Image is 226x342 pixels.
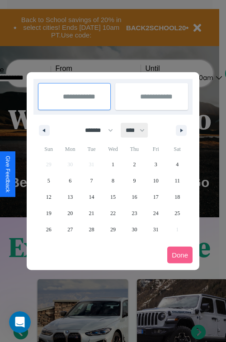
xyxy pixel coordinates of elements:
[81,142,102,156] span: Tue
[153,189,159,205] span: 17
[145,156,166,173] button: 3
[145,189,166,205] button: 17
[167,247,193,263] button: Done
[102,221,123,238] button: 29
[133,173,136,189] span: 9
[102,173,123,189] button: 8
[153,221,159,238] span: 31
[46,221,52,238] span: 26
[112,173,114,189] span: 8
[174,173,180,189] span: 11
[145,205,166,221] button: 24
[132,205,137,221] span: 23
[124,156,145,173] button: 2
[81,189,102,205] button: 14
[102,156,123,173] button: 1
[46,205,52,221] span: 19
[46,189,52,205] span: 12
[90,173,93,189] span: 7
[38,189,59,205] button: 12
[102,189,123,205] button: 15
[59,205,80,221] button: 20
[145,142,166,156] span: Fri
[124,142,145,156] span: Thu
[59,221,80,238] button: 27
[5,156,11,192] div: Give Feedback
[102,205,123,221] button: 22
[174,189,180,205] span: 18
[89,205,94,221] span: 21
[145,221,166,238] button: 31
[132,189,137,205] span: 16
[124,189,145,205] button: 16
[89,189,94,205] span: 14
[110,205,116,221] span: 22
[59,189,80,205] button: 13
[67,221,73,238] span: 27
[81,221,102,238] button: 28
[110,221,116,238] span: 29
[153,205,159,221] span: 24
[167,205,188,221] button: 25
[167,156,188,173] button: 4
[38,205,59,221] button: 19
[145,173,166,189] button: 10
[174,205,180,221] span: 25
[155,156,157,173] span: 3
[9,311,31,333] iframe: Intercom live chat
[38,142,59,156] span: Sun
[102,142,123,156] span: Wed
[153,173,159,189] span: 10
[81,173,102,189] button: 7
[110,189,116,205] span: 15
[124,205,145,221] button: 23
[67,205,73,221] span: 20
[176,156,179,173] span: 4
[89,221,94,238] span: 28
[167,173,188,189] button: 11
[47,173,50,189] span: 5
[167,189,188,205] button: 18
[124,173,145,189] button: 9
[59,173,80,189] button: 6
[133,156,136,173] span: 2
[38,173,59,189] button: 5
[167,142,188,156] span: Sat
[59,142,80,156] span: Mon
[69,173,71,189] span: 6
[124,221,145,238] button: 30
[132,221,137,238] span: 30
[67,189,73,205] span: 13
[112,156,114,173] span: 1
[38,221,59,238] button: 26
[81,205,102,221] button: 21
